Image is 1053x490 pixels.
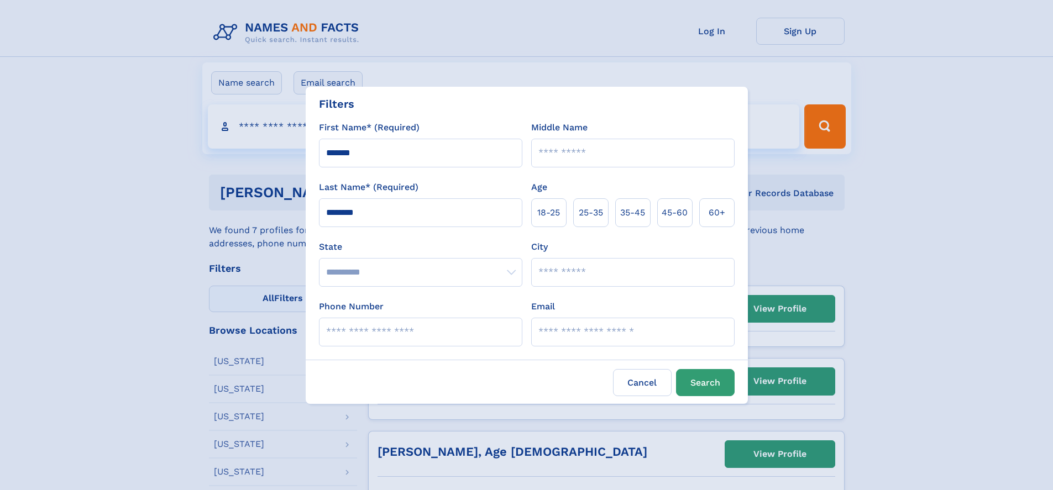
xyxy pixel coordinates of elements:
[579,206,603,219] span: 25‑35
[676,369,735,396] button: Search
[709,206,725,219] span: 60+
[319,240,522,254] label: State
[531,300,555,313] label: Email
[319,300,384,313] label: Phone Number
[319,121,420,134] label: First Name* (Required)
[613,369,672,396] label: Cancel
[531,121,588,134] label: Middle Name
[537,206,560,219] span: 18‑25
[620,206,645,219] span: 35‑45
[531,181,547,194] label: Age
[319,181,418,194] label: Last Name* (Required)
[531,240,548,254] label: City
[662,206,688,219] span: 45‑60
[319,96,354,112] div: Filters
